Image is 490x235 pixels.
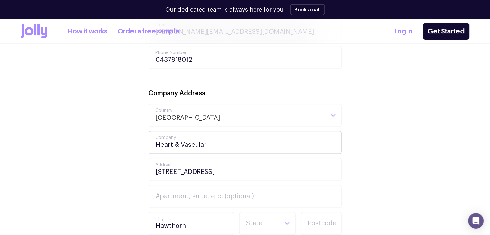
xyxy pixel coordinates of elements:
div: Search for option [239,212,296,235]
button: Book a call [290,4,325,15]
a: Log In [394,26,412,37]
p: Our dedicated team is always here for you [165,5,283,14]
input: Search for option [245,212,278,234]
span: [GEOGRAPHIC_DATA] [155,104,220,126]
div: Search for option [149,104,342,127]
div: Open Intercom Messenger [468,213,484,229]
a: Get Started [423,23,469,40]
a: Order a free sample [118,26,180,37]
label: Company Address [149,89,205,98]
input: Search for option [220,104,324,126]
a: How it works [68,26,107,37]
